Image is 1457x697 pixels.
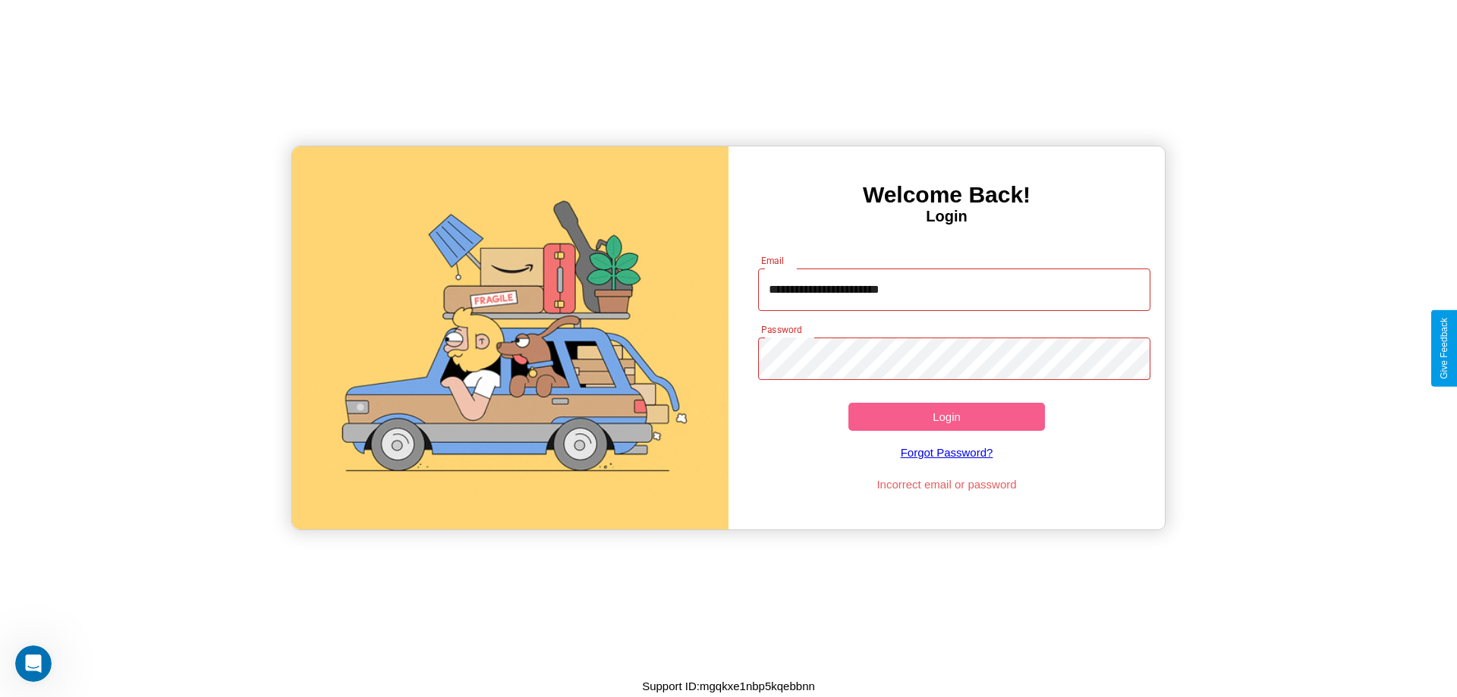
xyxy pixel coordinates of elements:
h3: Welcome Back! [728,182,1165,208]
div: Give Feedback [1439,318,1449,379]
p: Support ID: mgqkxe1nbp5kqebbnn [642,676,815,696]
iframe: Intercom live chat [15,645,52,682]
img: gif [292,146,728,529]
label: Password [761,323,801,336]
a: Forgot Password? [751,431,1144,474]
p: Incorrect email or password [751,474,1144,494]
label: Email [761,254,785,267]
button: Login [848,403,1045,431]
h4: Login [728,208,1165,225]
